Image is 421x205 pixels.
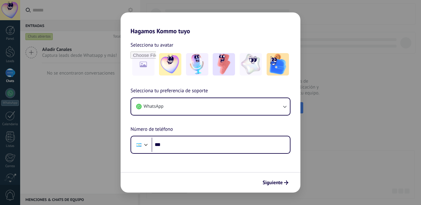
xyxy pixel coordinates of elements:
[260,177,291,188] button: Siguiente
[159,53,181,75] img: -1.jpeg
[131,41,173,49] span: Selecciona tu avatar
[144,103,163,110] span: WhatsApp
[131,87,208,95] span: Selecciona tu preferencia de soporte
[131,125,173,134] span: Número de teléfono
[263,180,283,185] span: Siguiente
[240,53,262,75] img: -4.jpeg
[186,53,208,75] img: -2.jpeg
[133,138,145,151] div: Argentina: + 54
[131,98,290,115] button: WhatsApp
[213,53,235,75] img: -3.jpeg
[121,12,300,35] h2: Hagamos Kommo tuyo
[267,53,289,75] img: -5.jpeg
